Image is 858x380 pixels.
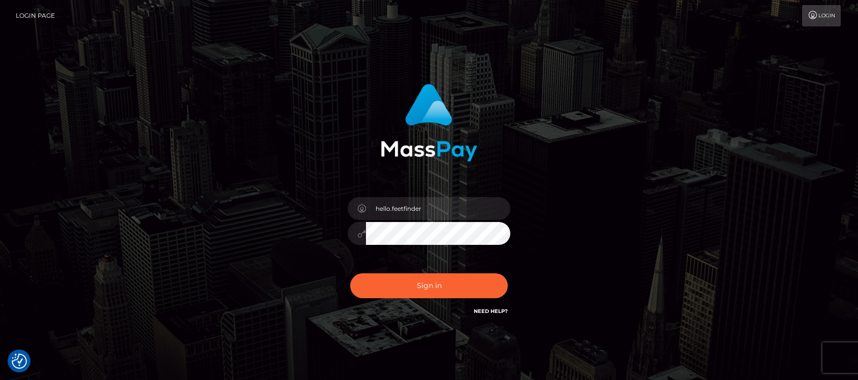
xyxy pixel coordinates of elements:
[350,273,508,298] button: Sign in
[474,308,508,314] a: Need Help?
[381,84,477,162] img: MassPay Login
[16,5,55,26] a: Login Page
[12,354,27,369] button: Consent Preferences
[802,5,841,26] a: Login
[12,354,27,369] img: Revisit consent button
[366,197,510,220] input: Username...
